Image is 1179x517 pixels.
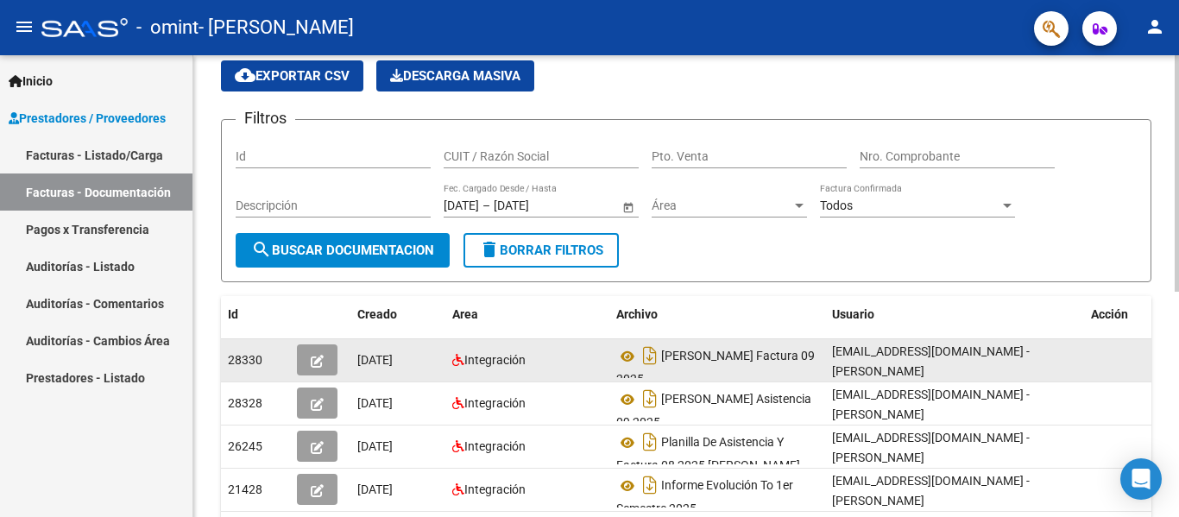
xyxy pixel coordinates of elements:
span: [EMAIL_ADDRESS][DOMAIN_NAME] - [PERSON_NAME] [832,344,1030,378]
span: [EMAIL_ADDRESS][DOMAIN_NAME] - [PERSON_NAME] [832,474,1030,508]
span: Borrar Filtros [479,243,603,258]
span: [PERSON_NAME] Factura 09 2025 [616,350,815,387]
span: Planilla De Asistencia Y Factura 08 2025 [PERSON_NAME] [616,436,800,473]
span: 26245 [228,439,262,453]
span: [EMAIL_ADDRESS][DOMAIN_NAME] - [PERSON_NAME] [832,388,1030,421]
span: [DATE] [357,353,393,367]
datatable-header-cell: Usuario [825,296,1084,333]
span: Id [228,307,238,321]
button: Exportar CSV [221,60,363,91]
span: Exportar CSV [235,68,350,84]
datatable-header-cell: Area [445,296,609,333]
app-download-masive: Descarga masiva de comprobantes (adjuntos) [376,60,534,91]
span: - [PERSON_NAME] [199,9,354,47]
span: Integración [464,482,526,496]
span: Acción [1091,307,1128,321]
button: Buscar Documentacion [236,233,450,268]
span: Todos [820,199,853,212]
span: [DATE] [357,482,393,496]
button: Descarga Masiva [376,60,534,91]
i: Descargar documento [639,385,661,413]
span: - omint [136,9,199,47]
datatable-header-cell: Creado [350,296,445,333]
span: [PERSON_NAME] Asistencia 09 2025 [616,393,811,430]
span: 28328 [228,396,262,410]
span: Buscar Documentacion [251,243,434,258]
button: Borrar Filtros [463,233,619,268]
span: [DATE] [357,396,393,410]
span: Archivo [616,307,658,321]
mat-icon: delete [479,239,500,260]
mat-icon: cloud_download [235,65,255,85]
span: [DATE] [357,439,393,453]
datatable-header-cell: Id [221,296,290,333]
span: Usuario [832,307,874,321]
datatable-header-cell: Acción [1084,296,1170,333]
span: Descarga Masiva [390,68,520,84]
i: Descargar documento [639,428,661,456]
span: 28330 [228,353,262,367]
span: Inicio [9,72,53,91]
span: – [482,199,490,213]
span: Integración [464,439,526,453]
div: Open Intercom Messenger [1120,458,1162,500]
span: Area [452,307,478,321]
span: 21428 [228,482,262,496]
mat-icon: search [251,239,272,260]
i: Descargar documento [639,342,661,369]
span: Integración [464,353,526,367]
mat-icon: person [1144,16,1165,37]
mat-icon: menu [14,16,35,37]
h3: Filtros [236,106,295,130]
input: Fecha inicio [444,199,479,213]
span: Creado [357,307,397,321]
datatable-header-cell: Archivo [609,296,825,333]
button: Open calendar [619,198,637,216]
span: Informe Evolución To 1er Semestre 2025 [616,479,793,516]
i: Descargar documento [639,471,661,499]
input: Fecha fin [494,199,578,213]
span: [EMAIL_ADDRESS][DOMAIN_NAME] - [PERSON_NAME] [832,431,1030,464]
span: Prestadores / Proveedores [9,109,166,128]
span: Integración [464,396,526,410]
span: Área [652,199,791,213]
